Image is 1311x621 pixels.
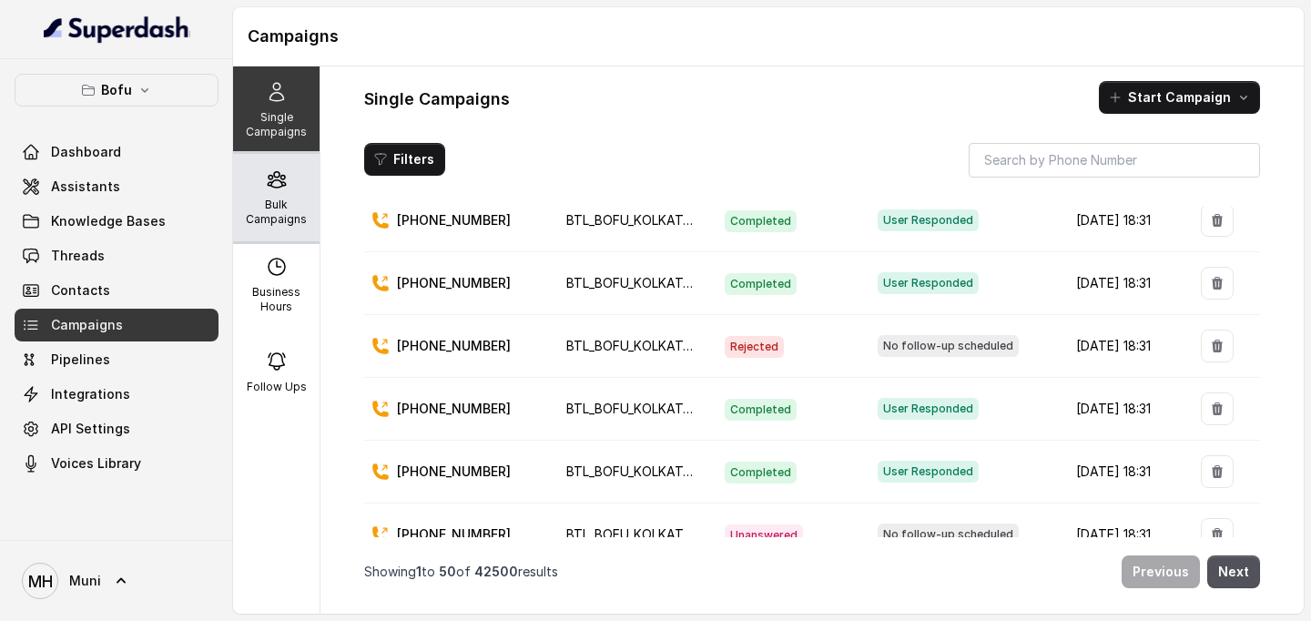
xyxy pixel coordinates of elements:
h1: Campaigns [248,22,1289,51]
p: Single Campaigns [240,110,312,139]
span: Muni [69,572,101,590]
td: [DATE] 18:31 [1062,315,1186,378]
td: [DATE] 18:31 [1062,189,1186,252]
td: [DATE] 18:31 [1062,441,1186,504]
span: 42500 [474,564,518,579]
span: No follow-up scheduled [878,524,1019,545]
span: BTL_BOFU_KOLKATA_Uttam [566,463,734,479]
input: Search by Phone Number [969,143,1260,178]
button: Bofu [15,74,218,107]
a: Integrations [15,378,218,411]
a: Contacts [15,274,218,307]
span: Contacts [51,281,110,300]
a: Threads [15,239,218,272]
span: User Responded [878,461,979,483]
span: Threads [51,247,105,265]
span: API Settings [51,420,130,438]
span: No follow-up scheduled [878,335,1019,357]
button: Start Campaign [1099,81,1260,114]
p: Bofu [101,79,132,101]
span: Pipelines [51,351,110,369]
a: Assistants [15,170,218,203]
nav: Pagination [364,545,1260,599]
a: Voices Library [15,447,218,480]
text: MH [28,572,53,591]
button: Next [1207,555,1260,588]
span: Unanswered [725,524,803,546]
span: 50 [439,564,456,579]
span: 1 [416,564,422,579]
p: Showing to of results [364,563,558,581]
span: BTL_BOFU_KOLKATA_Uttam [566,526,734,542]
span: Campaigns [51,316,123,334]
td: [DATE] 18:31 [1062,252,1186,315]
h1: Single Campaigns [364,85,510,114]
p: [PHONE_NUMBER] [397,337,511,355]
a: Pipelines [15,343,218,376]
p: Follow Ups [247,380,307,394]
button: Previous [1122,555,1200,588]
span: Completed [725,462,797,484]
a: Knowledge Bases [15,205,218,238]
span: BTL_BOFU_KOLKATA_Uttam [566,338,734,353]
a: Campaigns [15,309,218,341]
span: Completed [725,399,797,421]
span: User Responded [878,272,979,294]
p: Bulk Campaigns [240,198,312,227]
td: [DATE] 18:31 [1062,504,1186,566]
p: [PHONE_NUMBER] [397,274,511,292]
p: [PHONE_NUMBER] [397,400,511,418]
button: Filters [364,143,445,176]
p: [PHONE_NUMBER] [397,211,511,229]
span: Voices Library [51,454,141,473]
span: BTL_BOFU_KOLKATA_Uttam [566,401,734,416]
span: Assistants [51,178,120,196]
span: Dashboard [51,143,121,161]
span: Completed [725,210,797,232]
p: Business Hours [240,285,312,314]
img: light.svg [44,15,190,44]
span: BTL_BOFU_KOLKATA_Uttam [566,212,734,228]
a: API Settings [15,412,218,445]
span: User Responded [878,209,979,231]
a: Muni [15,555,218,606]
a: Dashboard [15,136,218,168]
td: [DATE] 18:31 [1062,378,1186,441]
p: [PHONE_NUMBER] [397,525,511,544]
span: BTL_BOFU_KOLKATA_Uttam [566,275,734,290]
span: User Responded [878,398,979,420]
span: Integrations [51,385,130,403]
p: [PHONE_NUMBER] [397,463,511,481]
span: Rejected [725,336,784,358]
span: Knowledge Bases [51,212,166,230]
span: Completed [725,273,797,295]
